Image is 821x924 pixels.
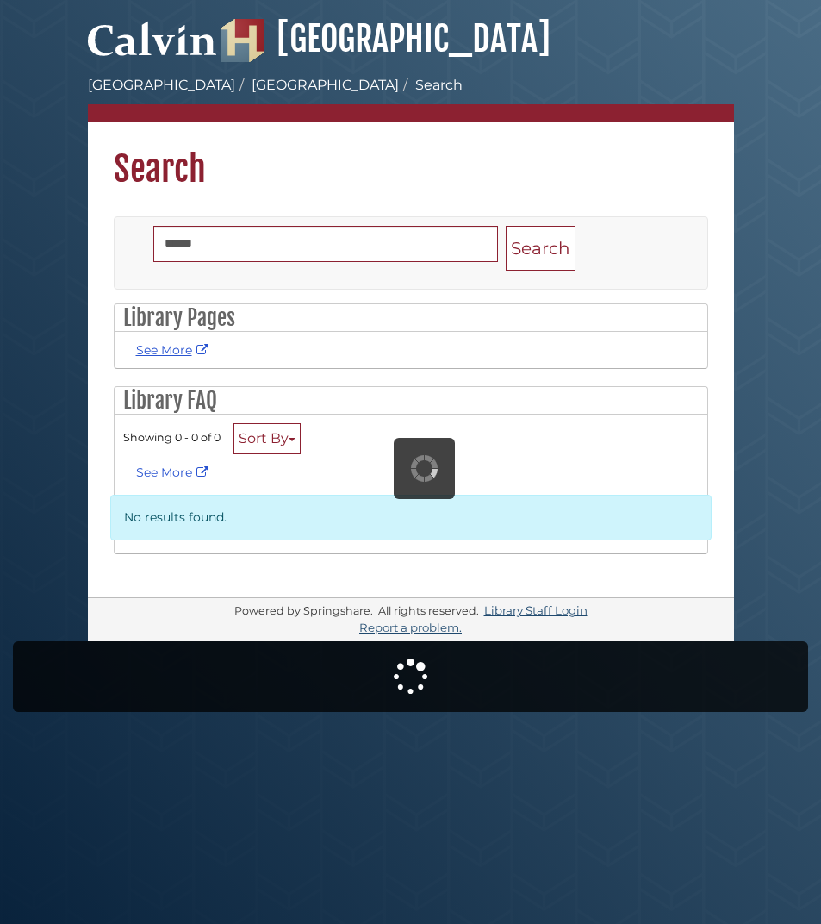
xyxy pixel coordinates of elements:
[484,603,588,617] a: Library Staff Login
[123,431,221,444] span: Showing 0 - 0 of 0
[359,621,462,634] a: Report a problem.
[88,122,734,190] h1: Search
[506,226,575,272] button: Search
[252,77,399,93] a: [GEOGRAPHIC_DATA]
[136,465,213,480] a: See More
[221,19,264,62] img: Hekman Library Logo
[221,17,550,60] a: [GEOGRAPHIC_DATA]
[136,342,213,358] a: See More
[399,75,463,96] li: Search
[115,387,707,415] h2: Library FAQ
[88,40,217,55] a: Calvin University
[88,77,235,93] a: [GEOGRAPHIC_DATA]
[376,604,482,617] div: All rights reserved.
[88,75,734,122] nav: breadcrumb
[232,604,376,617] div: Powered by Springshare.
[115,304,707,332] h2: Library Pages
[233,423,301,454] button: Sort By
[88,14,217,62] img: Calvin
[411,455,438,482] img: Working...
[110,495,712,540] p: No results found.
